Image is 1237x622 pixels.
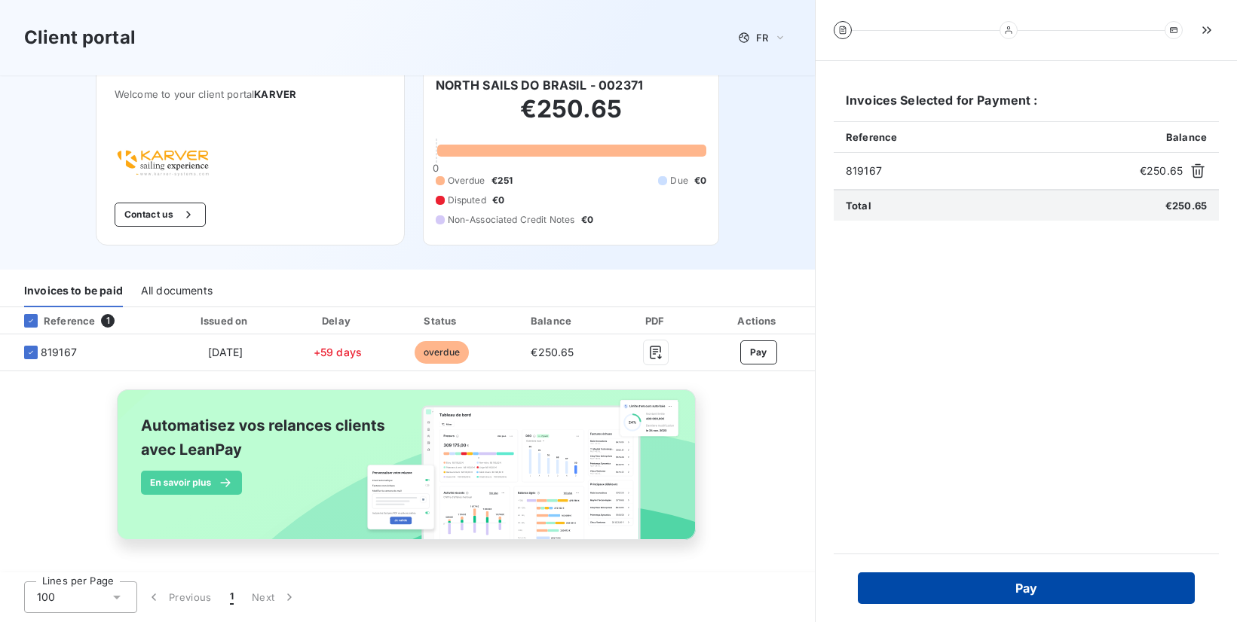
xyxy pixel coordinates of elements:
[24,276,123,307] div: Invoices to be paid
[392,313,492,328] div: Status
[115,88,386,100] span: Welcome to your client portal
[740,340,777,364] button: Pay
[694,174,706,188] span: €0
[433,162,439,174] span: 0
[12,314,95,328] div: Reference
[137,581,221,613] button: Previous
[208,346,243,358] span: [DATE]
[448,174,485,188] span: Overdue
[167,313,283,328] div: Issued on
[436,94,707,139] h2: €250.65
[1140,163,1183,178] span: €250.65
[491,174,513,188] span: €251
[254,88,296,100] span: KARVER
[314,346,362,358] span: +59 days
[581,213,593,227] span: €0
[498,313,607,328] div: Balance
[37,590,55,605] span: 100
[24,24,136,51] h3: Client portal
[448,213,575,227] span: Non-Associated Credit Notes
[141,276,213,307] div: All documents
[103,380,712,566] img: banner
[670,174,687,188] span: Due
[115,203,206,227] button: Contact us
[41,345,77,360] span: 819167
[531,346,574,358] span: €250.65
[230,590,234,605] span: 1
[243,581,306,613] button: Next
[101,314,115,328] span: 1
[1165,200,1207,212] span: €250.65
[614,313,699,328] div: PDF
[846,163,1134,178] span: 819167
[115,148,211,178] img: Company logo
[448,194,486,207] span: Disputed
[492,194,504,207] span: €0
[834,91,1219,121] h6: Invoices Selected for Payment :
[858,572,1195,604] button: Pay
[846,131,897,143] span: Reference
[846,200,871,212] span: Total
[436,76,644,94] h6: NORTH SAILS DO BRASIL - 002371
[221,581,243,613] button: 1
[289,313,385,328] div: Delay
[415,341,469,364] span: overdue
[1166,131,1207,143] span: Balance
[705,313,812,328] div: Actions
[756,32,768,44] span: FR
